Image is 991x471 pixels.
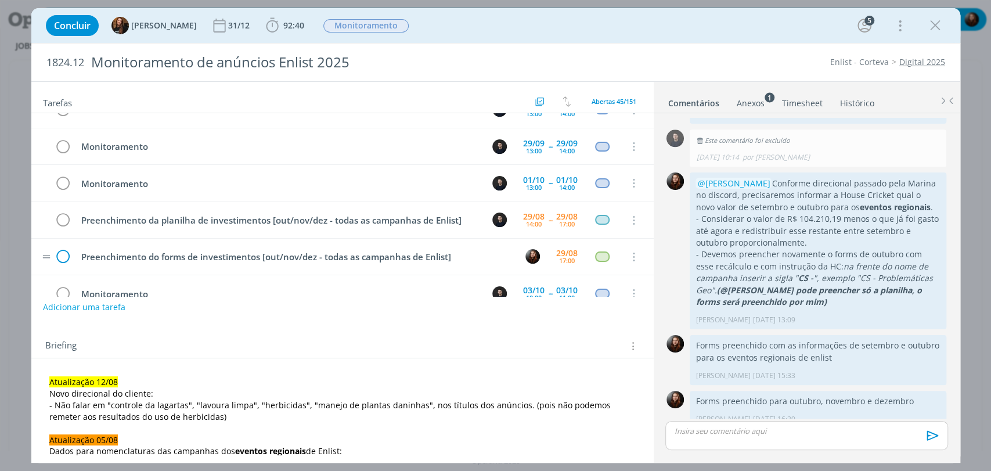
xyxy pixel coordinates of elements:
[49,445,235,456] span: Dados para nomenclaturas das campanhas dos
[864,16,874,26] div: 5
[743,152,810,163] span: por [PERSON_NAME]
[559,184,575,190] div: 14:00
[765,92,774,102] sup: 1
[42,255,51,258] img: drag-icon.svg
[49,376,118,387] span: Atualização 12/08
[855,16,874,35] button: 5
[111,17,129,34] img: T
[752,371,795,381] span: [DATE] 15:33
[781,92,823,109] a: Timesheet
[695,396,940,407] p: Forms preenchido para outubro, novembro e dezembro
[49,388,153,399] span: Novo direcional do cliente:
[45,339,77,354] span: Briefing
[695,261,928,283] em: na frente do nome de campanha inserir a sigla "
[77,213,482,228] div: Preenchimento da planilha de investimentos [out/nov/dez - todas as campanhas de Enlist]
[697,152,739,163] span: [DATE] 10:14
[559,294,575,301] div: 11:00
[556,139,578,148] div: 29/09
[695,178,940,213] p: Conforme direcional passado pela Marina no discord, precisaremos informar a House Cricket qual o ...
[695,285,921,307] em: (@[PERSON_NAME] pode preencher só a planilha, o forms será preenchido por mim)
[77,287,482,301] div: Monitoramento
[526,184,542,190] div: 13:00
[235,445,306,456] strong: eventos regionais
[492,139,507,154] img: C
[492,286,507,301] img: C
[549,106,552,114] span: --
[42,297,126,318] button: Adicionar uma tarefa
[752,414,795,425] span: [DATE] 16:29
[54,21,91,30] span: Concluir
[526,148,542,154] div: 13:00
[559,221,575,227] div: 17:00
[592,97,636,106] span: Abertas 45/151
[859,202,930,213] strong: eventos regionais
[695,213,940,249] p: - Considerar o valor de R$ 104.210,19 menos o que já foi gasto até agora e redistribuir esse rest...
[556,249,578,257] div: 29/08
[666,335,684,353] img: E
[695,136,790,145] span: Este comentário foi excluído
[556,176,578,184] div: 01/10
[526,110,542,117] div: 13:00
[556,213,578,221] div: 29/08
[523,139,545,148] div: 29/09
[839,92,875,109] a: Histórico
[559,148,575,154] div: 14:00
[87,48,566,77] div: Monitoramento de anúncios Enlist 2025
[798,272,813,283] em: CS -
[695,249,940,308] p: - Devemos preencher novamente o forms de outubro com esse recálculo e com instrução da HC:
[43,95,72,109] span: Tarefas
[549,142,552,150] span: --
[666,130,684,147] img: C
[695,315,750,325] p: [PERSON_NAME]
[666,391,684,408] img: E
[111,17,197,34] button: T[PERSON_NAME]
[549,289,552,297] span: --
[31,8,960,463] div: dialog
[77,250,515,264] div: Preenchimento do forms de investimentos [out/nov/dez - todas as campanhas de Enlist]
[492,213,507,227] img: C
[323,19,409,33] button: Monitoramento
[899,56,945,67] a: Digital 2025
[491,174,509,192] button: C
[525,249,540,264] img: E
[737,98,765,109] div: Anexos
[491,138,509,155] button: C
[830,56,889,67] a: Enlist - Corteva
[306,445,342,456] span: de Enlist:
[668,92,720,109] a: Comentários
[523,176,545,184] div: 01/10
[549,216,552,224] span: --
[697,178,770,189] span: @[PERSON_NAME]
[49,434,118,445] span: Atualização 05/08
[695,340,940,364] p: Forms preenchido com as informações de setembro e outubro para os eventos regionais de enlist
[491,211,509,229] button: C
[559,110,575,117] div: 14:00
[77,139,482,154] div: Monitoramento
[46,15,99,36] button: Concluir
[549,179,552,187] span: --
[556,286,578,294] div: 03/10
[752,315,795,325] span: [DATE] 13:09
[283,20,304,31] span: 92:40
[49,400,613,422] span: - Não falar em "controle da lagartas", "lavoura limpa", "herbicidas", "manejo de plantas daninhas...
[666,172,684,190] img: E
[228,21,252,30] div: 31/12
[523,213,545,221] div: 29/08
[523,286,545,294] div: 03/10
[524,248,542,265] button: E
[695,371,750,381] p: [PERSON_NAME]
[526,221,542,227] div: 14:00
[263,16,307,35] button: 92:40
[695,272,932,295] em: ", exemplo "CS - Problemáticas Geo".
[526,294,542,301] div: 10:00
[491,285,509,302] button: C
[563,96,571,107] img: arrow-down-up.svg
[492,176,507,190] img: C
[559,257,575,264] div: 17:00
[695,414,750,425] p: [PERSON_NAME]
[46,56,84,69] span: 1824.12
[131,21,197,30] span: [PERSON_NAME]
[77,177,482,191] div: Monitoramento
